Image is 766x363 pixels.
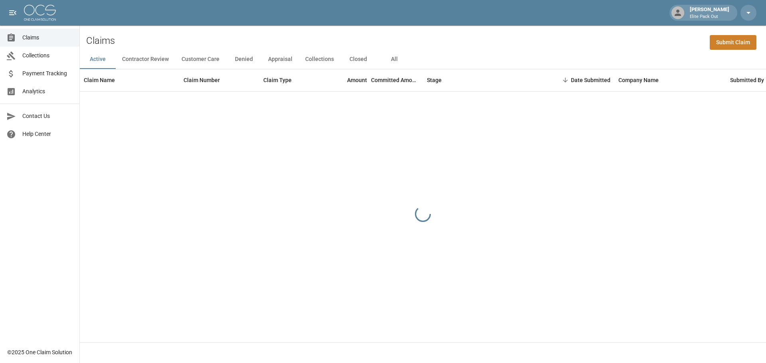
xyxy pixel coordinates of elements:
div: Claim Name [84,69,115,91]
span: Payment Tracking [22,69,73,78]
div: © 2025 One Claim Solution [7,348,72,356]
button: Customer Care [175,50,226,69]
span: Analytics [22,87,73,96]
div: Claim Number [184,69,220,91]
h2: Claims [86,35,115,47]
div: Stage [423,69,543,91]
div: Committed Amount [371,69,419,91]
div: [PERSON_NAME] [687,6,732,20]
div: Claim Type [259,69,319,91]
p: Elite Pack Out [690,14,729,20]
button: All [376,50,412,69]
div: Committed Amount [371,69,423,91]
span: Claims [22,33,73,42]
span: Contact Us [22,112,73,120]
div: Company Name [618,69,659,91]
button: Collections [299,50,340,69]
div: Claim Number [180,69,259,91]
button: Closed [340,50,376,69]
div: Company Name [614,69,726,91]
div: Amount [319,69,371,91]
div: dynamic tabs [80,50,766,69]
span: Help Center [22,130,73,138]
button: Sort [560,75,571,86]
div: Date Submitted [571,69,610,91]
div: Claim Type [263,69,292,91]
button: Appraisal [262,50,299,69]
button: Denied [226,50,262,69]
img: ocs-logo-white-transparent.png [24,5,56,21]
div: Claim Name [80,69,180,91]
button: open drawer [5,5,21,21]
div: Stage [427,69,442,91]
div: Date Submitted [543,69,614,91]
button: Contractor Review [116,50,175,69]
span: Collections [22,51,73,60]
div: Amount [347,69,367,91]
div: Submitted By [730,69,764,91]
a: Submit Claim [710,35,756,50]
button: Active [80,50,116,69]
